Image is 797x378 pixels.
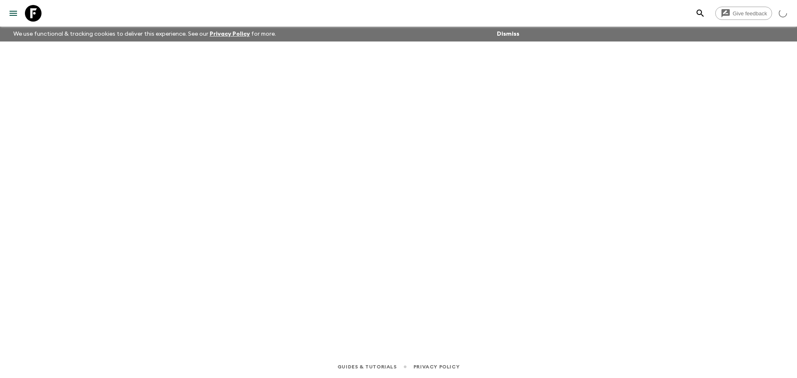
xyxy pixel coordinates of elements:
[210,31,250,37] a: Privacy Policy
[10,27,279,41] p: We use functional & tracking cookies to deliver this experience. See our for more.
[337,362,397,371] a: Guides & Tutorials
[692,5,709,22] button: search adventures
[495,28,521,40] button: Dismiss
[715,7,772,20] a: Give feedback
[728,10,772,17] span: Give feedback
[5,5,22,22] button: menu
[413,362,460,371] a: Privacy Policy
